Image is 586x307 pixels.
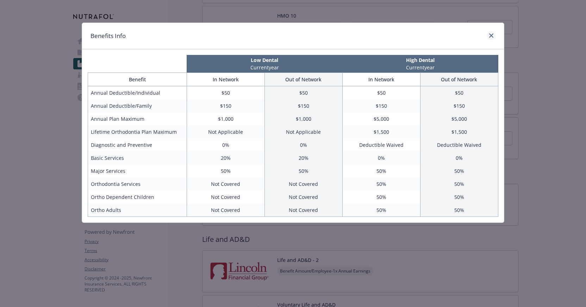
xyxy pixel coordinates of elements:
[420,125,498,138] td: $1,500
[88,177,187,190] td: Orthodontia Services
[187,86,264,100] td: $50
[187,190,264,203] td: Not Covered
[88,55,187,73] th: intentionally left blank
[91,31,126,40] h1: Benefits Info
[88,138,187,151] td: Diagnostic and Preventive
[187,177,264,190] td: Not Covered
[342,86,420,100] td: $50
[420,203,498,217] td: 50%
[88,73,187,86] th: Benefit
[264,73,342,86] th: Out of Network
[88,99,187,112] td: Annual Deductible/Family
[88,151,187,164] td: Basic Services
[420,99,498,112] td: $150
[342,190,420,203] td: 50%
[88,164,187,177] td: Major Services
[264,99,342,112] td: $150
[342,99,420,112] td: $150
[420,164,498,177] td: 50%
[420,151,498,164] td: 0%
[187,112,264,125] td: $1,000
[342,177,420,190] td: 50%
[188,56,341,64] p: Low Dental
[187,99,264,112] td: $150
[264,164,342,177] td: 50%
[420,177,498,190] td: 50%
[264,151,342,164] td: 20%
[487,31,495,40] a: close
[342,73,420,86] th: In Network
[187,138,264,151] td: 0%
[342,138,420,151] td: Deductible Waived
[420,73,498,86] th: Out of Network
[187,73,264,86] th: In Network
[88,190,187,203] td: Ortho Dependent Children
[88,203,187,217] td: Ortho Adults
[88,112,187,125] td: Annual Plan Maximum
[187,125,264,138] td: Not Applicable
[88,86,187,100] td: Annual Deductible/Individual
[420,190,498,203] td: 50%
[420,138,498,151] td: Deductible Waived
[88,125,187,138] td: Lifetime Orthodontia Plan Maximum
[82,23,504,223] div: compare plan details
[264,190,342,203] td: Not Covered
[264,112,342,125] td: $1,000
[264,203,342,217] td: Not Covered
[342,125,420,138] td: $1,500
[187,203,264,217] td: Not Covered
[264,177,342,190] td: Not Covered
[344,56,497,64] p: High Dental
[264,138,342,151] td: 0%
[342,151,420,164] td: 0%
[342,164,420,177] td: 50%
[342,112,420,125] td: $5,000
[187,151,264,164] td: 20%
[420,112,498,125] td: $5,000
[420,86,498,100] td: $50
[188,64,341,71] p: Current year
[342,203,420,217] td: 50%
[264,86,342,100] td: $50
[187,164,264,177] td: 50%
[264,125,342,138] td: Not Applicable
[344,64,497,71] p: Current year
